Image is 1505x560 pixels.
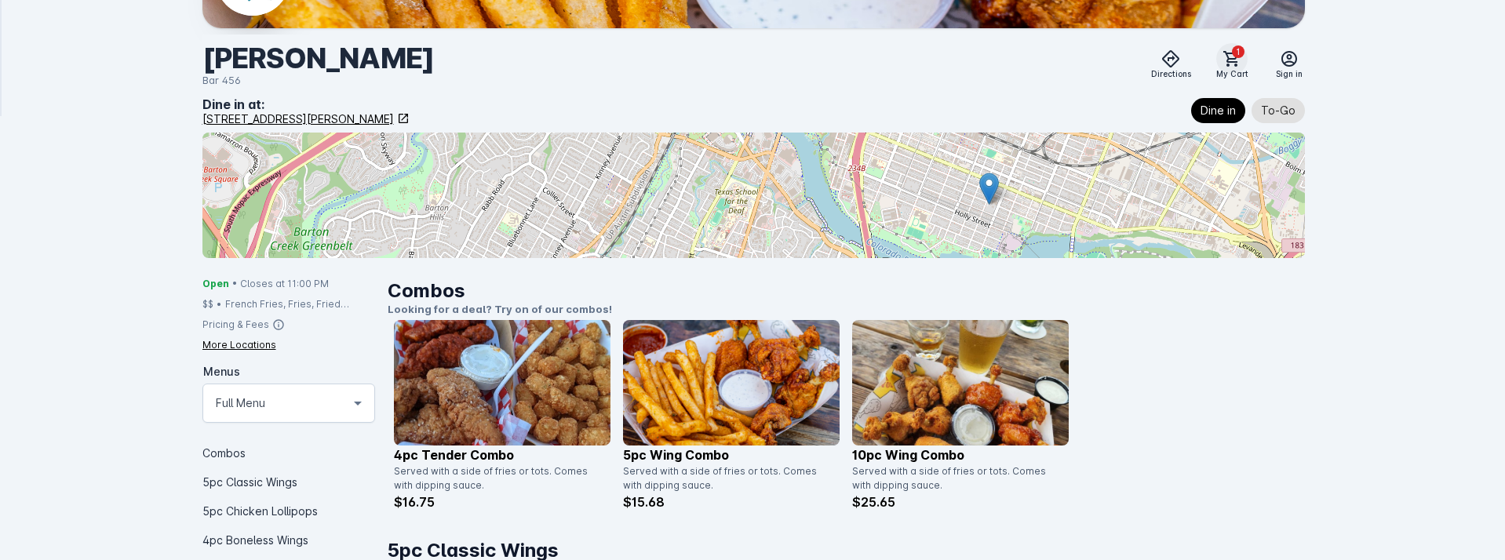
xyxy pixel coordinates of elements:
mat-select-trigger: Full Menu [216,394,265,413]
p: $15.68 [623,493,840,511]
div: Bar 456 [202,73,434,89]
div: 4pc Boneless Wings [202,525,376,555]
div: Served with a side of fries or tots. Comes with dipping sauce. [394,464,601,493]
span: Open [202,277,229,291]
button: 1 [1216,43,1248,75]
div: Pricing & Fees [202,318,269,332]
div: [STREET_ADDRESS][PERSON_NAME] [202,111,394,127]
h1: Combos [388,277,1304,305]
div: Served with a side of fries or tots. Comes with dipping sauce. [623,464,830,493]
span: To-Go [1261,101,1295,120]
div: More Locations [202,338,276,352]
div: $$ [202,297,213,311]
div: Combos [202,438,376,467]
mat-chip-listbox: Fulfillment [1191,95,1305,126]
div: [PERSON_NAME] [202,41,434,76]
p: Looking for a deal? Try on of our combos! [388,302,1304,318]
span: • Closes at 11:00 PM [232,277,329,291]
div: Dine in at: [202,95,410,114]
p: $25.65 [852,493,1069,511]
div: Served with a side of fries or tots. Comes with dipping sauce. [852,464,1059,493]
div: • [217,297,222,311]
span: Dine in [1201,101,1236,120]
p: 10pc Wing Combo [852,445,1069,464]
img: catalog item [394,320,610,445]
div: French Fries, Fries, Fried Chicken, Tots, Buffalo Wings, Chicken, Wings, Fried Pickles [225,297,376,311]
p: 4pc Tender Combo [394,445,610,464]
mat-label: Menus [203,365,240,378]
p: 5pc Wing Combo [623,445,840,464]
div: 5pc Classic Wings [202,467,376,496]
div: 5pc Chicken Lollipops [202,496,376,525]
p: $16.75 [394,493,610,511]
span: 1 [1232,45,1244,58]
span: Directions [1151,68,1191,80]
img: Marker [979,173,999,205]
img: catalog item [852,320,1069,445]
img: catalog item [623,320,840,445]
